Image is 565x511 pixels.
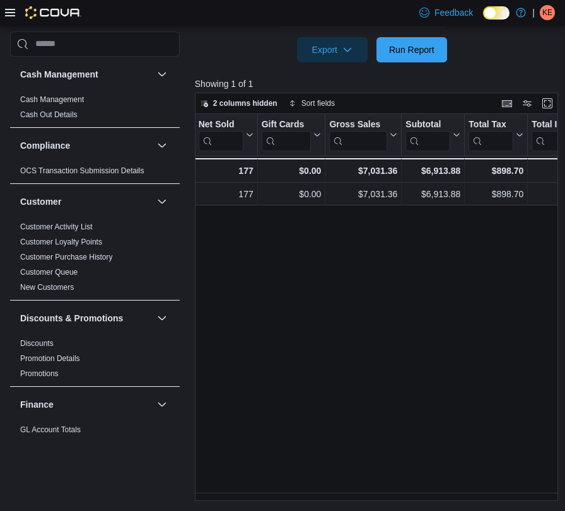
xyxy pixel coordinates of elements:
[389,43,434,56] span: Run Report
[20,398,152,411] button: Finance
[405,163,460,178] div: $6,913.88
[20,425,81,434] a: GL Account Totals
[154,194,170,209] button: Customer
[20,338,54,348] span: Discounts
[434,6,473,19] span: Feedback
[20,195,61,208] h3: Customer
[20,353,80,364] span: Promotion Details
[154,311,170,326] button: Discounts & Promotions
[20,440,75,450] span: GL Transactions
[20,398,54,411] h3: Finance
[20,312,152,324] button: Discounts & Promotions
[20,268,78,277] a: Customer Queue
[20,369,59,378] a: Promotions
[10,92,180,127] div: Cash Management
[20,95,84,105] span: Cash Management
[198,163,253,178] div: 177
[376,37,447,62] button: Run Report
[329,163,397,178] div: $7,031.36
[20,267,78,277] span: Customer Queue
[261,163,321,178] div: $0.00
[20,312,123,324] h3: Discounts & Promotions
[20,166,144,176] span: OCS Transaction Submission Details
[483,6,510,20] input: Dark Mode
[20,253,113,261] a: Customer Purchase History
[154,397,170,412] button: Finance
[542,5,552,20] span: KE
[20,222,93,232] span: Customer Activity List
[10,336,180,386] div: Discounts & Promotions
[520,96,535,111] button: Display options
[305,37,360,62] span: Export
[20,282,74,292] span: New Customers
[540,5,555,20] div: Kaitlyn E
[20,139,152,152] button: Compliance
[20,68,98,81] h3: Cash Management
[20,110,78,119] a: Cash Out Details
[20,425,81,435] span: GL Account Totals
[20,95,84,104] a: Cash Management
[25,6,81,19] img: Cova
[20,195,152,208] button: Customer
[532,5,535,20] p: |
[20,237,102,247] span: Customer Loyalty Points
[20,68,152,81] button: Cash Management
[20,283,74,292] a: New Customers
[10,219,180,300] div: Customer
[213,98,277,108] span: 2 columns hidden
[20,369,59,379] span: Promotions
[195,78,562,90] p: Showing 1 of 1
[20,222,93,231] a: Customer Activity List
[154,67,170,82] button: Cash Management
[499,96,515,111] button: Keyboard shortcuts
[20,238,102,246] a: Customer Loyalty Points
[297,37,368,62] button: Export
[20,252,113,262] span: Customer Purchase History
[10,422,180,457] div: Finance
[20,110,78,120] span: Cash Out Details
[540,96,555,111] button: Enter fullscreen
[20,354,80,363] a: Promotion Details
[469,163,523,178] div: $898.70
[154,138,170,153] button: Compliance
[20,166,144,175] a: OCS Transaction Submission Details
[195,96,282,111] button: 2 columns hidden
[20,139,70,152] h3: Compliance
[301,98,335,108] span: Sort fields
[20,339,54,348] a: Discounts
[10,163,180,183] div: Compliance
[284,96,340,111] button: Sort fields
